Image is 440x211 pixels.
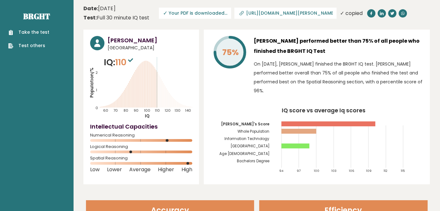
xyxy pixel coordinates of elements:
[96,70,98,75] tspan: 2
[89,67,95,98] tspan: Population/%
[129,168,151,171] span: Average
[90,168,100,171] span: Low
[224,136,269,141] tspan: Information Technology
[96,88,97,93] tspan: 1
[83,14,149,22] div: Full 30 minute IQ test
[221,122,269,127] tspan: [PERSON_NAME]'s Score
[113,108,118,113] tspan: 70
[103,108,108,113] tspan: 60
[145,113,149,119] tspan: IQ
[174,108,181,113] tspan: 130
[181,168,192,171] span: High
[83,14,97,21] b: Test:
[331,169,337,173] tspan: 103
[158,168,174,171] span: Higher
[90,157,192,159] span: Spatial Reasoning
[90,134,192,137] span: Numerical Reasoning
[164,108,170,113] tspan: 120
[108,45,192,51] span: [GEOGRAPHIC_DATA]
[90,145,192,148] span: Logical Reasoning
[279,169,283,173] tspan: 94
[83,5,116,12] time: [DATE]
[154,108,160,113] tspan: 110
[401,169,405,173] tspan: 115
[108,36,192,45] h3: [PERSON_NAME]
[366,169,372,173] tspan: 109
[115,56,135,68] span: 110
[163,9,167,17] span: ✓
[254,36,423,56] h3: [PERSON_NAME] performed better than 75% of all people who finished the BRGHT IQ Test
[384,169,387,173] tspan: 112
[134,108,138,113] tspan: 90
[297,169,301,173] tspan: 97
[107,168,122,171] span: Lower
[8,29,49,36] a: Take the test
[159,8,231,19] span: Your PDF is downloaded...
[83,5,98,12] b: Date:
[124,108,128,113] tspan: 80
[185,108,191,113] tspan: 140
[144,108,150,113] tspan: 100
[231,144,269,149] tspan: [GEOGRAPHIC_DATA]
[219,151,269,156] tspan: Age [DEMOGRAPHIC_DATA]
[281,107,365,114] tspan: IQ score vs average Iq scores
[104,56,135,69] p: IQ:
[96,105,98,110] tspan: 0
[349,169,354,173] tspan: 106
[237,158,269,164] tspan: Bachelors Degree
[238,129,269,134] tspan: Whole Population
[90,122,192,131] h4: Intellectual Capacities
[254,60,423,95] p: On [DATE], [PERSON_NAME] finished the BRGHT IQ test. [PERSON_NAME] performed better overall than ...
[340,10,362,17] div: ✓ copied
[314,169,319,173] tspan: 100
[23,11,50,21] a: Brght
[8,42,49,49] a: Test others
[222,47,238,58] tspan: 75%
